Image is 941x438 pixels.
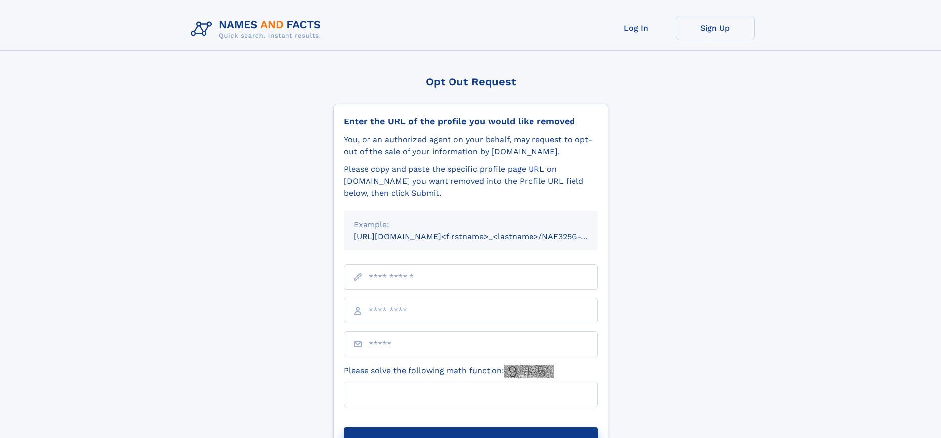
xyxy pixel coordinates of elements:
[344,116,598,127] div: Enter the URL of the profile you would like removed
[354,232,616,241] small: [URL][DOMAIN_NAME]<firstname>_<lastname>/NAF325G-xxxxxxxx
[187,16,329,42] img: Logo Names and Facts
[676,16,755,40] a: Sign Up
[354,219,588,231] div: Example:
[344,134,598,158] div: You, or an authorized agent on your behalf, may request to opt-out of the sale of your informatio...
[344,163,598,199] div: Please copy and paste the specific profile page URL on [DOMAIN_NAME] you want removed into the Pr...
[597,16,676,40] a: Log In
[333,76,608,88] div: Opt Out Request
[344,365,554,378] label: Please solve the following math function:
